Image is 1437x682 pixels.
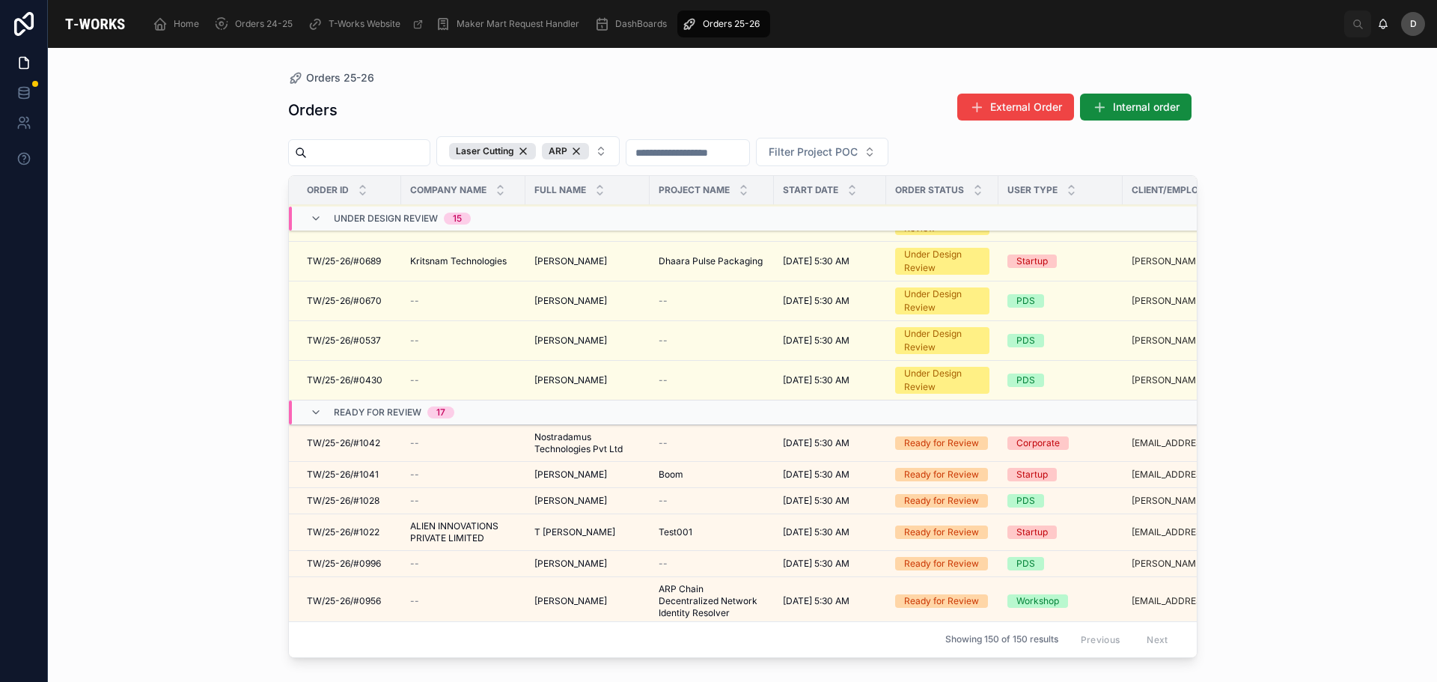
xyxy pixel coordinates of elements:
span: -- [659,437,668,449]
a: [EMAIL_ADDRESS][DOMAIN_NAME] [1132,595,1263,607]
span: TW/25-26/#0430 [307,374,382,386]
a: T [PERSON_NAME] [534,526,641,538]
span: Orders 25-26 [703,18,760,30]
span: -- [659,558,668,570]
span: [DATE] 5:30 AM [783,335,849,347]
span: TW/25-26/#0689 [307,255,381,267]
a: Ready for Review [895,494,989,508]
a: Ready for Review [895,436,989,450]
div: Workshop [1016,594,1059,608]
span: -- [410,335,419,347]
span: TW/25-26/#0956 [307,595,381,607]
a: TW/25-26/#0996 [307,558,392,570]
div: Ready for Review [904,436,979,450]
a: [DATE] 5:30 AM [783,374,877,386]
a: [DATE] 5:30 AM [783,255,877,267]
span: [PERSON_NAME] [534,558,607,570]
div: PDS [1016,374,1035,387]
div: scrollable content [142,7,1344,40]
span: [DATE] 5:30 AM [783,255,849,267]
div: Startup [1016,255,1048,268]
div: 17 [436,407,445,418]
a: [DATE] 5:30 AM [783,469,877,481]
button: Unselect ARP [542,143,589,159]
span: External Order [990,100,1062,115]
img: App logo [60,12,130,36]
button: Select Button [756,138,888,166]
span: T [PERSON_NAME] [534,526,615,538]
span: Orders 25-26 [306,70,374,85]
a: -- [410,595,516,607]
span: -- [410,558,419,570]
a: [PERSON_NAME] [534,558,641,570]
a: TW/25-26/#1042 [307,437,392,449]
span: [PERSON_NAME] [534,374,607,386]
a: [EMAIL_ADDRESS][DOMAIN_NAME] [1132,526,1263,538]
span: -- [659,374,668,386]
a: TW/25-26/#0689 [307,255,392,267]
span: TW/25-26/#0996 [307,558,381,570]
h1: Orders [288,100,338,121]
a: ARP Chain Decentralized Network Identity Resolver [659,583,765,619]
a: Startup [1007,255,1114,268]
span: Ready for Review [334,407,421,418]
span: [PERSON_NAME] [534,495,607,507]
a: [PERSON_NAME] [534,595,641,607]
span: Filter Project POC [769,144,858,159]
div: Under Design Review [904,287,980,314]
a: -- [410,295,516,307]
a: Corporate [1007,436,1114,450]
a: Ready for Review [895,526,989,539]
a: -- [659,437,765,449]
button: External Order [957,94,1074,121]
a: -- [659,374,765,386]
a: Ready for Review [895,557,989,570]
span: Maker Mart Request Handler [457,18,579,30]
a: -- [659,335,765,347]
a: Under Design Review [895,367,989,394]
span: Order Status [895,184,964,196]
button: Unselect LASER_CUTTING [449,143,536,159]
a: [EMAIL_ADDRESS][DOMAIN_NAME] [1132,437,1263,449]
span: ALIEN INNOVATIONS PRIVATE LIMITED [410,520,516,544]
a: Kritsnam Technologies [410,255,516,267]
a: PDS [1007,494,1114,508]
a: Boom [659,469,765,481]
a: [DATE] 5:30 AM [783,595,877,607]
a: [PERSON_NAME][EMAIL_ADDRESS][DOMAIN_NAME] [1132,255,1263,267]
span: Start Date [783,184,838,196]
a: -- [410,558,516,570]
div: Laser Cutting [449,143,536,159]
div: Startup [1016,526,1048,539]
div: Ready for Review [904,526,979,539]
a: TW/25-26/#0670 [307,295,392,307]
a: [PERSON_NAME][EMAIL_ADDRESS][DOMAIN_NAME] [1132,295,1263,307]
span: -- [410,295,419,307]
span: Order ID [307,184,349,196]
a: Maker Mart Request Handler [431,10,590,37]
a: [DATE] 5:30 AM [783,335,877,347]
span: Under Design Review [334,213,438,225]
a: [PERSON_NAME][EMAIL_ADDRESS][DOMAIN_NAME] [1132,558,1263,570]
a: [PERSON_NAME] [534,295,641,307]
a: Nostradamus Technologies Pvt Ltd [534,431,641,455]
a: -- [659,558,765,570]
a: [DATE] 5:30 AM [783,295,877,307]
div: Corporate [1016,436,1060,450]
button: Select Button [436,136,620,166]
span: Internal order [1113,100,1180,115]
a: TW/25-26/#0537 [307,335,392,347]
button: Internal order [1080,94,1192,121]
div: PDS [1016,557,1035,570]
div: Ready for Review [904,557,979,570]
a: [PERSON_NAME] [534,374,641,386]
a: -- [659,495,765,507]
a: [PERSON_NAME][EMAIL_ADDRESS][DOMAIN_NAME] [1132,335,1263,347]
div: Under Design Review [904,248,980,275]
a: Startup [1007,468,1114,481]
span: Orders 24-25 [235,18,293,30]
a: [PERSON_NAME][EMAIL_ADDRESS][DOMAIN_NAME] [1132,495,1263,507]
